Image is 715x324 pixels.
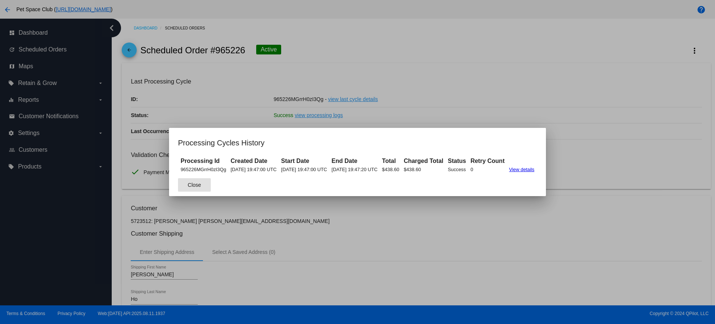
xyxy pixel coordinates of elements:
th: Start Date [279,157,329,165]
td: $438.60 [380,166,401,173]
th: Charged Total [402,157,445,165]
span: Close [188,182,201,188]
td: Success [446,166,468,173]
th: Retry Count [468,157,506,165]
button: Close dialog [178,178,211,192]
th: Total [380,157,401,165]
td: 0 [468,166,506,173]
td: 965226MGrrH0zI3Qg [179,166,228,173]
h1: Processing Cycles History [178,137,537,149]
td: [DATE] 19:47:20 UTC [330,166,379,173]
th: Created Date [229,157,279,165]
th: Status [446,157,468,165]
a: View details [509,167,534,172]
th: End Date [330,157,379,165]
th: Processing Id [179,157,228,165]
td: [DATE] 19:47:00 UTC [279,166,329,173]
td: $438.60 [402,166,445,173]
td: [DATE] 19:47:00 UTC [229,166,279,173]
